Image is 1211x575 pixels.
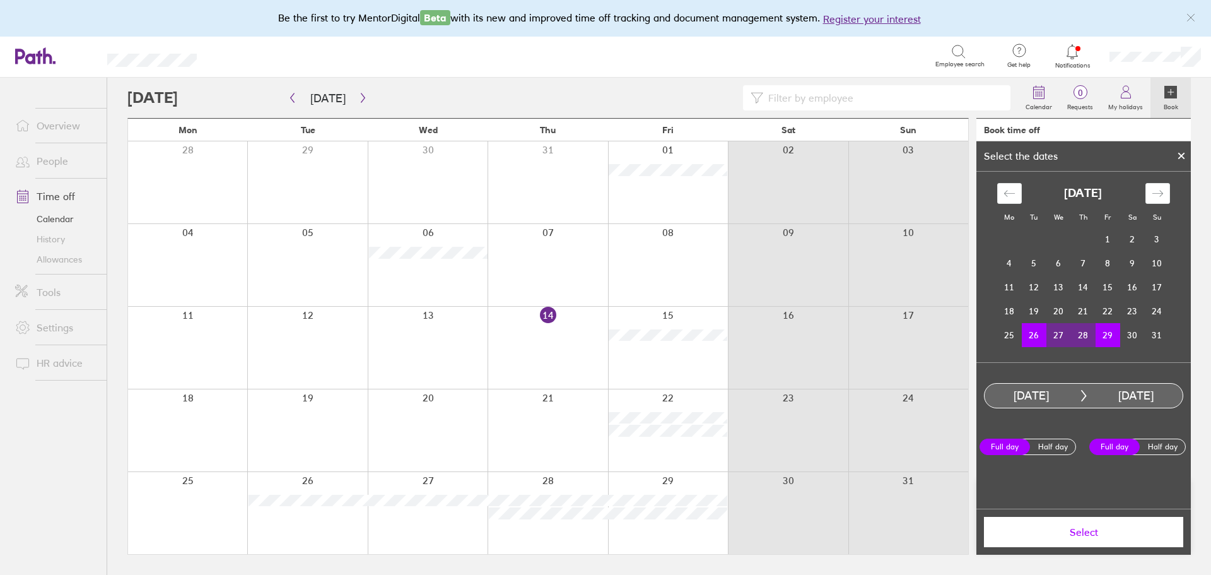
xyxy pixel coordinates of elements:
[1096,227,1120,251] td: Choose Friday, August 1, 2025 as your check-in date. It’s available.
[1145,323,1169,347] td: Choose Sunday, August 31, 2025 as your check-in date. It’s available.
[1052,62,1093,69] span: Notifications
[5,315,107,340] a: Settings
[5,249,107,270] a: Allowances
[998,61,1039,69] span: Get help
[985,389,1078,403] div: [DATE]
[1022,299,1046,323] td: Choose Tuesday, August 19, 2025 as your check-in date. It’s available.
[1089,389,1183,403] div: [DATE]
[1046,275,1071,299] td: Choose Wednesday, August 13, 2025 as your check-in date. It’s available.
[997,275,1022,299] td: Choose Monday, August 11, 2025 as your check-in date. It’s available.
[1145,183,1170,204] div: Move forward to switch to the next month.
[5,113,107,138] a: Overview
[1018,100,1060,111] label: Calendar
[662,125,674,135] span: Fri
[5,280,107,305] a: Tools
[781,125,795,135] span: Sat
[1156,100,1186,111] label: Book
[301,125,315,135] span: Tue
[1054,213,1063,222] small: We
[900,125,916,135] span: Sun
[1071,251,1096,275] td: Choose Thursday, August 7, 2025 as your check-in date. It’s available.
[1046,299,1071,323] td: Choose Wednesday, August 20, 2025 as your check-in date. It’s available.
[1071,275,1096,299] td: Choose Thursday, August 14, 2025 as your check-in date. It’s available.
[997,251,1022,275] td: Choose Monday, August 4, 2025 as your check-in date. It’s available.
[5,350,107,376] a: HR advice
[1120,323,1145,347] td: Choose Saturday, August 30, 2025 as your check-in date. It’s available.
[997,323,1022,347] td: Choose Monday, August 25, 2025 as your check-in date. It’s available.
[1030,213,1038,222] small: Tu
[231,50,263,61] div: Search
[540,125,556,135] span: Thu
[1064,187,1102,200] strong: [DATE]
[1027,439,1078,454] label: Half day
[1150,78,1191,118] a: Book
[1120,275,1145,299] td: Choose Saturday, August 16, 2025 as your check-in date. It’s available.
[1153,213,1161,222] small: Su
[300,88,356,109] button: [DATE]
[178,125,197,135] span: Mon
[1145,275,1169,299] td: Choose Sunday, August 17, 2025 as your check-in date. It’s available.
[1120,251,1145,275] td: Choose Saturday, August 9, 2025 as your check-in date. It’s available.
[1145,251,1169,275] td: Choose Sunday, August 10, 2025 as your check-in date. It’s available.
[5,148,107,174] a: People
[1046,251,1071,275] td: Choose Wednesday, August 6, 2025 as your check-in date. It’s available.
[278,10,933,27] div: Be the first to try MentorDigital with its new and improved time off tracking and document manage...
[935,61,985,68] span: Employee search
[984,125,1040,135] div: Book time off
[1079,213,1087,222] small: Th
[1071,323,1096,347] td: Selected. Thursday, August 28, 2025
[1060,78,1101,118] a: 0Requests
[1060,88,1101,98] span: 0
[1137,439,1188,454] label: Half day
[997,299,1022,323] td: Choose Monday, August 18, 2025 as your check-in date. It’s available.
[5,229,107,249] a: History
[1046,323,1071,347] td: Selected. Wednesday, August 27, 2025
[1096,251,1120,275] td: Choose Friday, August 8, 2025 as your check-in date. It’s available.
[993,526,1174,538] span: Select
[1022,275,1046,299] td: Choose Tuesday, August 12, 2025 as your check-in date. It’s available.
[1120,299,1145,323] td: Choose Saturday, August 23, 2025 as your check-in date. It’s available.
[983,172,1184,362] div: Calendar
[1104,213,1111,222] small: Fr
[1052,43,1093,69] a: Notifications
[5,209,107,229] a: Calendar
[1022,251,1046,275] td: Choose Tuesday, August 5, 2025 as your check-in date. It’s available.
[1004,213,1014,222] small: Mo
[1120,227,1145,251] td: Choose Saturday, August 2, 2025 as your check-in date. It’s available.
[1145,227,1169,251] td: Choose Sunday, August 3, 2025 as your check-in date. It’s available.
[420,10,450,25] span: Beta
[1101,78,1150,118] a: My holidays
[1018,78,1060,118] a: Calendar
[976,150,1065,162] div: Select the dates
[823,11,921,27] button: Register your interest
[1128,213,1137,222] small: Sa
[1022,323,1046,347] td: Selected as start date. Tuesday, August 26, 2025
[997,183,1022,204] div: Move backward to switch to the previous month.
[763,86,1003,110] input: Filter by employee
[1101,100,1150,111] label: My holidays
[1089,439,1140,455] label: Full day
[1096,299,1120,323] td: Choose Friday, August 22, 2025 as your check-in date. It’s available.
[1096,323,1120,347] td: Selected as end date. Friday, August 29, 2025
[1071,299,1096,323] td: Choose Thursday, August 21, 2025 as your check-in date. It’s available.
[5,184,107,209] a: Time off
[1096,275,1120,299] td: Choose Friday, August 15, 2025 as your check-in date. It’s available.
[984,517,1183,547] button: Select
[419,125,438,135] span: Wed
[980,439,1030,455] label: Full day
[1145,299,1169,323] td: Choose Sunday, August 24, 2025 as your check-in date. It’s available.
[1060,100,1101,111] label: Requests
